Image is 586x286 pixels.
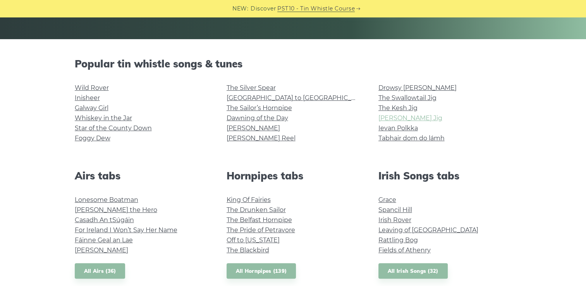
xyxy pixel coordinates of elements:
[75,104,108,112] a: Galway Girl
[227,134,296,142] a: [PERSON_NAME] Reel
[75,134,110,142] a: Foggy Dew
[232,4,248,13] span: NEW:
[227,216,292,224] a: The Belfast Hornpipe
[378,246,431,254] a: Fields of Athenry
[378,226,478,234] a: Leaving of [GEOGRAPHIC_DATA]
[227,114,288,122] a: Dawning of the Day
[75,114,132,122] a: Whiskey in the Jar
[227,236,280,244] a: Off to [US_STATE]
[378,94,436,102] a: The Swallowtail Jig
[227,170,360,182] h2: Hornpipes tabs
[227,94,369,102] a: [GEOGRAPHIC_DATA] to [GEOGRAPHIC_DATA]
[378,236,418,244] a: Rattling Bog
[251,4,276,13] span: Discover
[75,216,134,224] a: Casadh An tSúgáin
[378,263,448,279] a: All Irish Songs (32)
[378,170,512,182] h2: Irish Songs tabs
[227,196,271,203] a: King Of Fairies
[75,58,512,70] h2: Popular tin whistle songs & tunes
[378,104,418,112] a: The Kesh Jig
[227,206,286,214] a: The Drunken Sailor
[75,236,133,244] a: Fáinne Geal an Lae
[75,94,100,102] a: Inisheer
[227,104,292,112] a: The Sailor’s Hornpipe
[277,4,355,13] a: PST10 - Tin Whistle Course
[227,124,280,132] a: [PERSON_NAME]
[75,226,177,234] a: For Ireland I Won’t Say Her Name
[75,263,125,279] a: All Airs (36)
[378,124,418,132] a: Ievan Polkka
[378,114,442,122] a: [PERSON_NAME] Jig
[227,246,269,254] a: The Blackbird
[378,134,445,142] a: Tabhair dom do lámh
[378,84,457,91] a: Drowsy [PERSON_NAME]
[75,206,157,214] a: [PERSON_NAME] the Hero
[75,84,109,91] a: Wild Rover
[227,84,276,91] a: The Silver Spear
[75,246,128,254] a: [PERSON_NAME]
[75,196,138,203] a: Lonesome Boatman
[227,226,295,234] a: The Pride of Petravore
[378,216,411,224] a: Irish Rover
[378,206,412,214] a: Spancil Hill
[75,124,152,132] a: Star of the County Down
[75,170,208,182] h2: Airs tabs
[378,196,396,203] a: Grace
[227,263,296,279] a: All Hornpipes (139)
